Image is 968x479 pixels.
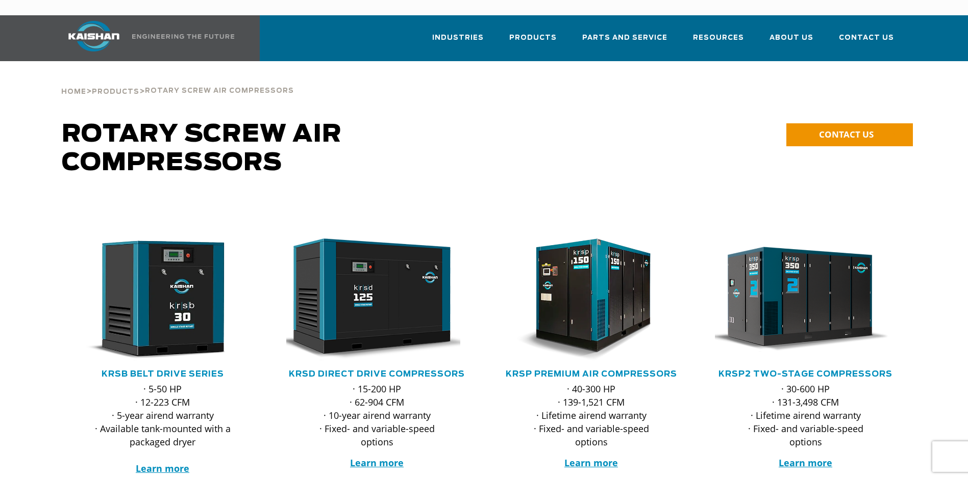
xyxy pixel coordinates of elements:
span: Rotary Screw Air Compressors [62,122,342,175]
img: krsp150 [493,238,675,361]
span: Home [61,89,86,95]
span: Rotary Screw Air Compressors [145,88,294,94]
a: Contact Us [839,24,894,59]
a: Home [61,87,86,96]
span: Industries [432,32,484,44]
img: kaishan logo [56,21,132,51]
img: krsb30 [64,238,246,361]
a: KRSD Direct Drive Compressors [289,370,465,378]
div: > > [61,61,294,100]
a: Resources [693,24,744,59]
img: krsd125 [279,238,460,361]
a: Industries [432,24,484,59]
span: Products [509,32,557,44]
p: · 15-200 HP · 62-904 CFM · 10-year airend warranty · Fixed- and variable-speed options [307,382,448,448]
p: · 30-600 HP · 131-3,498 CFM · Lifetime airend warranty · Fixed- and variable-speed options [735,382,876,448]
a: KRSP Premium Air Compressors [506,370,677,378]
a: Learn more [350,457,404,469]
span: About Us [770,32,813,44]
div: krsb30 [72,238,254,361]
span: Parts and Service [582,32,667,44]
a: Learn more [564,457,618,469]
a: Learn more [136,462,189,474]
div: krsp350 [715,238,897,361]
p: · 40-300 HP · 139-1,521 CFM · Lifetime airend warranty · Fixed- and variable-speed options [521,382,662,448]
img: Engineering the future [132,34,234,39]
span: Contact Us [839,32,894,44]
span: CONTACT US [819,128,874,140]
a: Products [509,24,557,59]
a: Kaishan USA [56,15,236,61]
span: Products [92,89,139,95]
a: KRSP2 Two-Stage Compressors [718,370,892,378]
div: krsd125 [286,238,468,361]
img: krsp350 [707,238,889,361]
p: · 5-50 HP · 12-223 CFM · 5-year airend warranty · Available tank-mounted with a packaged dryer [92,382,233,475]
a: Learn more [779,457,832,469]
a: CONTACT US [786,123,913,146]
a: About Us [770,24,813,59]
a: KRSB Belt Drive Series [102,370,224,378]
a: Products [92,87,139,96]
span: Resources [693,32,744,44]
div: krsp150 [501,238,682,361]
a: Parts and Service [582,24,667,59]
